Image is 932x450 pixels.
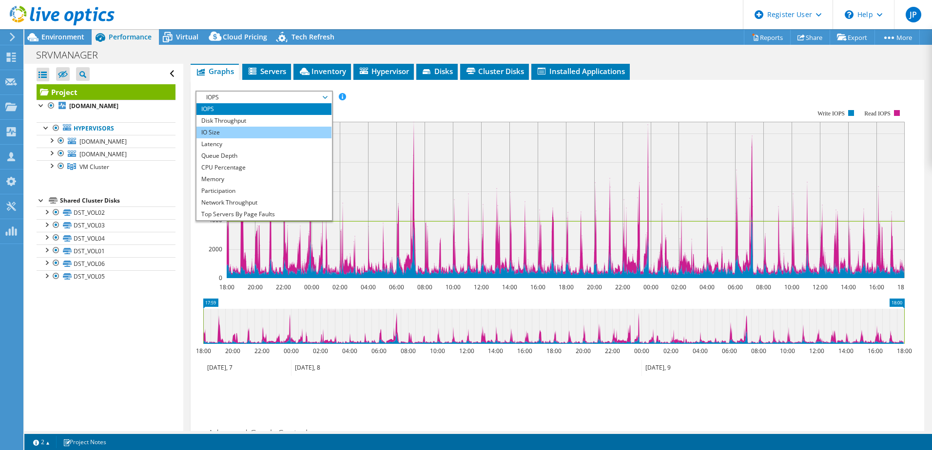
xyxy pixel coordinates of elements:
[37,148,175,160] a: [DOMAIN_NAME]
[530,283,545,291] text: 16:00
[809,347,824,355] text: 12:00
[291,32,334,41] span: Tech Refresh
[219,283,234,291] text: 18:00
[459,347,474,355] text: 12:00
[692,347,707,355] text: 04:00
[109,32,152,41] span: Performance
[195,347,211,355] text: 18:00
[744,30,791,45] a: Reports
[896,347,912,355] text: 18:00
[201,92,327,103] span: IOPS
[332,283,347,291] text: 02:00
[840,283,855,291] text: 14:00
[275,283,291,291] text: 22:00
[37,135,175,148] a: [DOMAIN_NAME]
[37,84,175,100] a: Project
[727,283,742,291] text: 06:00
[219,274,222,282] text: 0
[615,283,630,291] text: 22:00
[223,32,267,41] span: Cloud Pricing
[209,245,222,253] text: 2000
[56,436,113,448] a: Project Notes
[502,283,517,291] text: 14:00
[830,30,875,45] a: Export
[897,283,912,291] text: 18:00
[371,347,386,355] text: 06:00
[196,173,331,185] li: Memory
[817,110,845,117] text: Write IOPS
[360,283,375,291] text: 04:00
[867,347,882,355] text: 16:00
[558,283,573,291] text: 18:00
[812,283,827,291] text: 12:00
[196,185,331,197] li: Participation
[906,7,921,22] span: JP
[176,32,198,41] span: Virtual
[37,219,175,232] a: DST_VOL03
[874,30,920,45] a: More
[196,162,331,173] li: CPU Percentage
[643,283,658,291] text: 00:00
[247,283,262,291] text: 20:00
[487,347,503,355] text: 14:00
[536,66,625,76] span: Installed Applications
[195,423,311,443] h2: Advanced Graph Controls
[60,195,175,206] div: Shared Cluster Disks
[26,436,57,448] a: 2
[196,138,331,150] li: Latency
[699,283,714,291] text: 04:00
[37,160,175,173] a: VM Cluster
[37,232,175,244] a: DST_VOL04
[756,283,771,291] text: 08:00
[196,208,331,220] li: Top Servers By Page Faults
[790,30,830,45] a: Share
[604,347,620,355] text: 22:00
[358,66,409,76] span: Hypervisor
[312,347,328,355] text: 02:00
[586,283,602,291] text: 20:00
[37,270,175,283] a: DST_VOL05
[196,103,331,115] li: IOPS
[298,66,346,76] span: Inventory
[283,347,298,355] text: 00:00
[304,283,319,291] text: 00:00
[517,347,532,355] text: 16:00
[417,283,432,291] text: 08:00
[37,206,175,219] a: DST_VOL02
[196,115,331,127] li: Disk Throughput
[37,244,175,257] a: DST_VOL01
[784,283,799,291] text: 10:00
[196,197,331,208] li: Network Throughput
[473,283,488,291] text: 12:00
[429,347,445,355] text: 10:00
[465,66,524,76] span: Cluster Disks
[196,127,331,138] li: IO Size
[41,32,84,41] span: Environment
[247,66,286,76] span: Servers
[69,102,118,110] b: [DOMAIN_NAME]
[779,347,795,355] text: 10:00
[342,347,357,355] text: 04:00
[195,66,234,76] span: Graphs
[575,347,590,355] text: 20:00
[37,100,175,112] a: [DOMAIN_NAME]
[845,10,854,19] svg: \n
[79,163,109,171] span: VM Cluster
[838,347,853,355] text: 14:00
[663,347,678,355] text: 02:00
[388,283,404,291] text: 06:00
[869,283,884,291] text: 16:00
[421,66,453,76] span: Disks
[32,50,113,60] h1: SRVMANAGER
[79,137,127,146] span: [DOMAIN_NAME]
[225,347,240,355] text: 20:00
[79,150,127,158] span: [DOMAIN_NAME]
[751,347,766,355] text: 08:00
[37,122,175,135] a: Hypervisors
[634,347,649,355] text: 00:00
[37,257,175,270] a: DST_VOL06
[721,347,737,355] text: 06:00
[196,150,331,162] li: Queue Depth
[864,110,891,117] text: Read IOPS
[671,283,686,291] text: 02:00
